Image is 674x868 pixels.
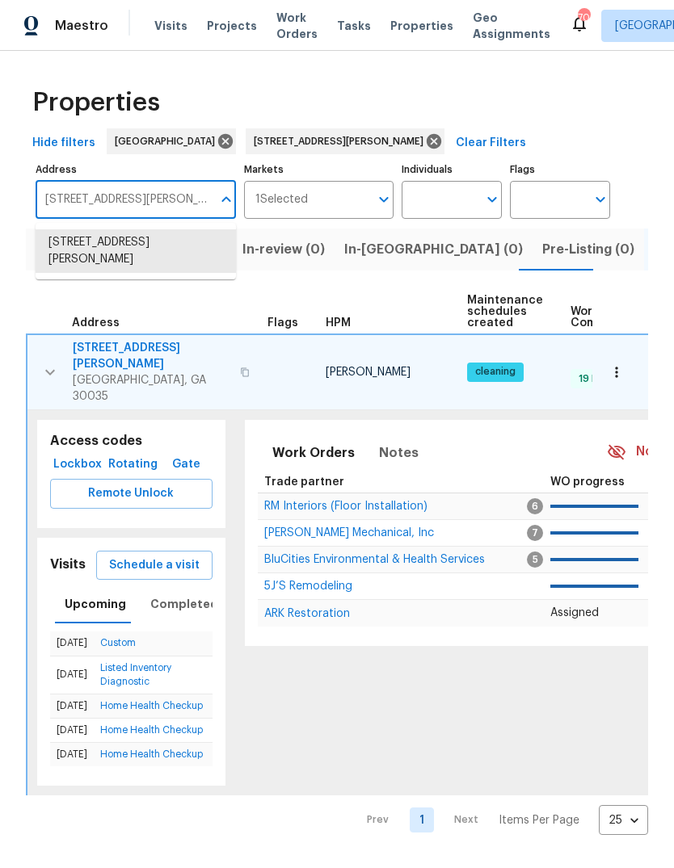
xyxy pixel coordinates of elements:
span: Clear Filters [456,133,526,153]
span: 7 [527,525,543,541]
button: Remote Unlock [50,479,213,509]
span: Visits [154,18,187,34]
span: Gate [167,455,206,475]
div: 70 [578,10,589,26]
span: Geo Assignments [473,10,550,42]
span: Work Order Completion [571,306,672,329]
button: Rotating [105,450,161,480]
div: [GEOGRAPHIC_DATA] [107,128,236,154]
span: 6 [527,498,543,514]
span: Tasks [337,20,371,31]
span: Lockbox [57,455,99,475]
span: ARK Restoration [264,608,350,619]
span: Upcoming [65,594,126,614]
a: [PERSON_NAME] Mechanical, Inc [264,528,434,538]
a: Home Health Checkup [100,725,203,735]
span: Work Orders [276,10,318,42]
span: Properties [32,94,160,111]
button: Lockbox [50,450,105,480]
span: Schedule a visit [109,556,200,576]
span: [PERSON_NAME] [326,367,411,378]
button: Gate [161,450,213,480]
td: [DATE] [50,719,94,743]
span: HPM [326,317,351,329]
a: ARK Restoration [264,609,350,619]
input: Search ... [36,181,212,219]
span: Address [72,317,120,329]
span: Pre-Listing (0) [542,238,634,261]
a: Home Health Checkup [100,701,203,711]
button: Hide filters [26,128,102,158]
a: 5J’S Remodeling [264,581,352,591]
span: Remote Unlock [63,484,200,504]
span: Hide filters [32,133,95,153]
span: Trade partner [264,476,344,488]
span: [GEOGRAPHIC_DATA] [115,133,221,149]
a: Custom [100,638,136,648]
span: Notes [379,442,419,464]
span: In-review (0) [242,238,325,261]
a: Listed Inventory Diagnostic [100,663,171,686]
a: BluCities Environmental & Health Services [264,555,485,564]
span: Projects [207,18,257,34]
span: 5J’S Remodeling [264,581,352,592]
span: 19 Done [572,372,623,386]
span: Maestro [55,18,108,34]
a: Goto page 1 [410,807,434,832]
span: 1 Selected [255,193,308,207]
span: Work Orders [272,442,355,464]
span: In-[GEOGRAPHIC_DATA] (0) [344,238,523,261]
span: [GEOGRAPHIC_DATA], GA 30035 [73,372,230,405]
span: Properties [390,18,453,34]
h5: Visits [50,556,86,573]
p: Items Per Page [499,812,579,828]
span: Maintenance schedules created [467,295,543,329]
button: Open [589,188,612,211]
span: RM Interiors (Floor Installation) [264,501,428,512]
button: Open [481,188,503,211]
button: Close [215,188,238,211]
td: [DATE] [50,656,94,694]
td: [DATE] [50,694,94,718]
a: Home Health Checkup [100,749,203,759]
span: [STREET_ADDRESS][PERSON_NAME] [73,340,230,372]
nav: Pagination Navigation [352,805,648,835]
span: Rotating [112,455,154,475]
span: Flags [267,317,298,329]
label: Markets [244,165,394,174]
span: [STREET_ADDRESS][PERSON_NAME] [254,133,430,149]
h5: Access codes [50,433,213,450]
label: Individuals [402,165,502,174]
li: [STREET_ADDRESS][PERSON_NAME] [36,229,236,273]
button: Schedule a visit [96,551,213,581]
span: Completed [150,594,218,614]
span: cleaning [469,365,522,379]
div: 25 [599,799,648,841]
label: Flags [510,165,610,174]
button: Open [373,188,395,211]
p: Assigned [550,605,638,622]
td: [DATE] [50,743,94,767]
span: BluCities Environmental & Health Services [264,554,485,565]
td: [DATE] [50,631,94,656]
a: RM Interiors (Floor Installation) [264,501,428,511]
label: Address [36,165,236,174]
span: [PERSON_NAME] Mechanical, Inc [264,527,434,539]
button: Clear Filters [449,128,533,158]
div: [STREET_ADDRESS][PERSON_NAME] [246,128,444,154]
span: WO progress [550,476,625,488]
span: 5 [527,551,543,568]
